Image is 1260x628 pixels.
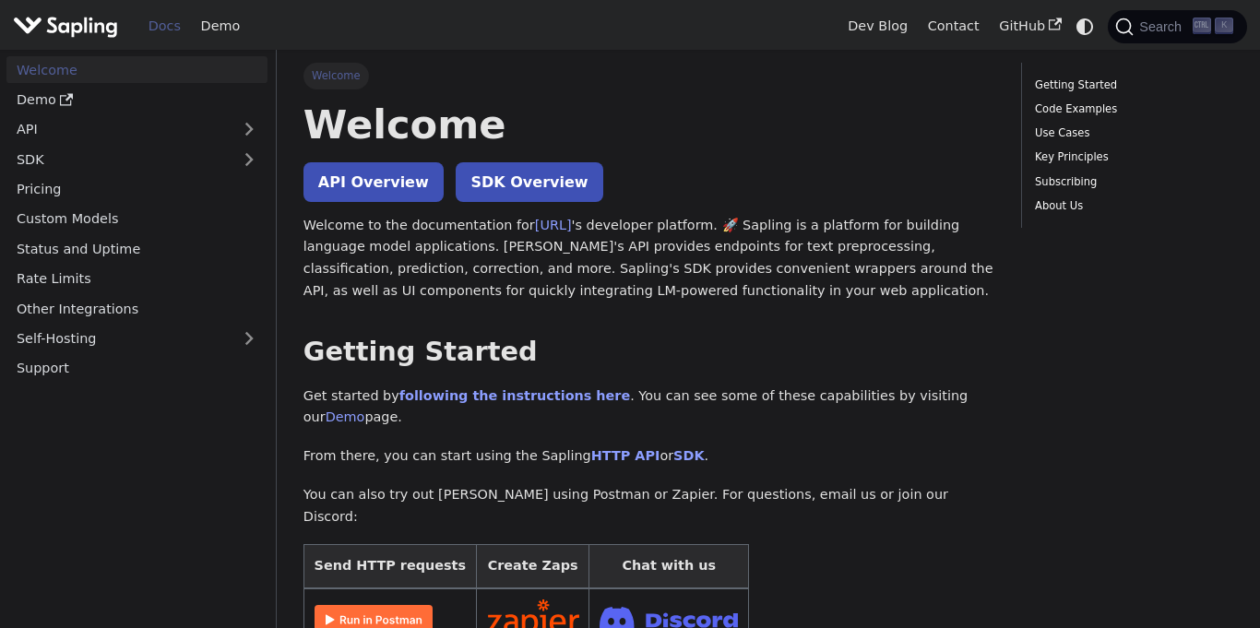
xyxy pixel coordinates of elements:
[6,116,231,143] a: API
[6,206,267,232] a: Custom Models
[13,13,118,40] img: Sapling.ai
[326,409,365,424] a: Demo
[1072,13,1099,40] button: Switch between dark and light mode (currently system mode)
[1035,148,1227,166] a: Key Principles
[231,146,267,172] button: Expand sidebar category 'SDK'
[303,215,994,302] p: Welcome to the documentation for 's developer platform. 🚀 Sapling is a platform for building lang...
[591,448,660,463] a: HTTP API
[303,445,994,468] p: From there, you can start using the Sapling or .
[303,63,994,89] nav: Breadcrumbs
[6,56,267,83] a: Welcome
[838,12,917,41] a: Dev Blog
[303,336,994,369] h2: Getting Started
[673,448,704,463] a: SDK
[6,355,267,382] a: Support
[589,545,749,588] th: Chat with us
[1108,10,1246,43] button: Search (Ctrl+K)
[918,12,990,41] a: Contact
[1035,124,1227,142] a: Use Cases
[303,63,369,89] span: Welcome
[138,12,191,41] a: Docs
[231,116,267,143] button: Expand sidebar category 'API'
[303,162,444,202] a: API Overview
[1035,77,1227,94] a: Getting Started
[6,326,267,352] a: Self-Hosting
[6,266,267,292] a: Rate Limits
[303,484,994,528] p: You can also try out [PERSON_NAME] using Postman or Zapier. For questions, email us or join our D...
[303,545,476,588] th: Send HTTP requests
[1035,197,1227,215] a: About Us
[6,146,231,172] a: SDK
[399,388,630,403] a: following the instructions here
[1215,18,1233,34] kbd: K
[303,100,994,149] h1: Welcome
[989,12,1071,41] a: GitHub
[6,176,267,203] a: Pricing
[1035,101,1227,118] a: Code Examples
[191,12,250,41] a: Demo
[303,385,994,430] p: Get started by . You can see some of these capabilities by visiting our page.
[535,218,572,232] a: [URL]
[1134,19,1193,34] span: Search
[456,162,602,202] a: SDK Overview
[1035,173,1227,191] a: Subscribing
[13,13,125,40] a: Sapling.ai
[6,295,267,322] a: Other Integrations
[6,87,267,113] a: Demo
[476,545,589,588] th: Create Zaps
[6,235,267,262] a: Status and Uptime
